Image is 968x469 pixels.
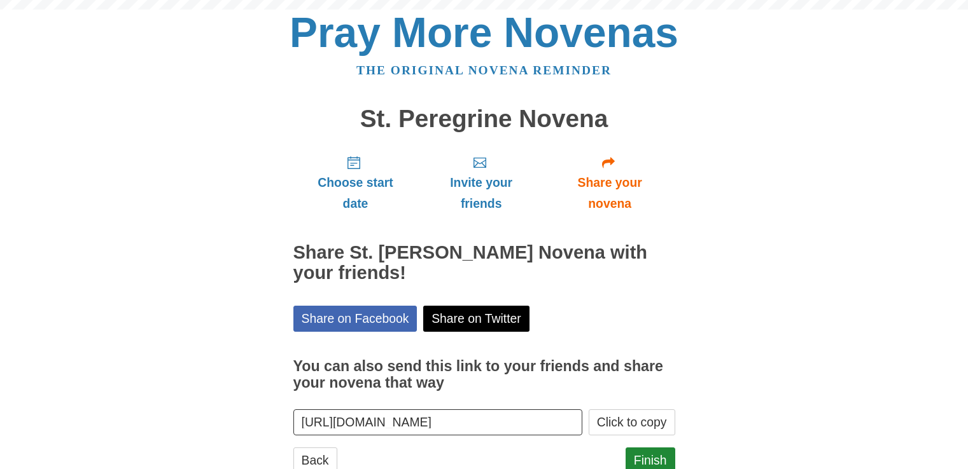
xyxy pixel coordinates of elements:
[293,145,418,221] a: Choose start date
[545,145,675,221] a: Share your novena
[558,172,663,214] span: Share your novena
[430,172,531,214] span: Invite your friends
[417,145,544,221] a: Invite your friends
[290,9,678,56] a: Pray More Novenas
[293,306,417,332] a: Share on Facebook
[589,409,675,435] button: Click to copy
[356,64,612,77] a: The original novena reminder
[293,358,675,391] h3: You can also send this link to your friends and share your novena that way
[293,243,675,283] h2: Share St. [PERSON_NAME] Novena with your friends!
[293,105,675,133] h1: St. Peregrine Novena
[423,306,530,332] a: Share on Twitter
[306,172,405,214] span: Choose start date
